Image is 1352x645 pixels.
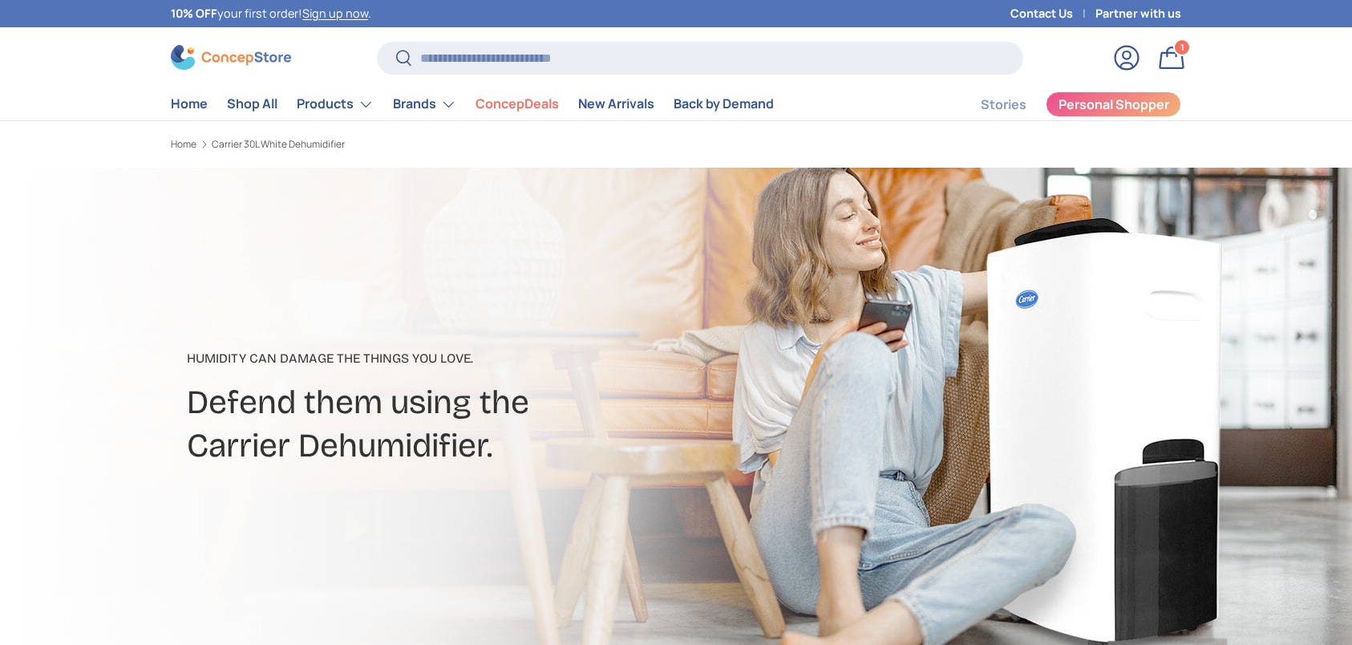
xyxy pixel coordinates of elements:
[171,88,208,120] a: Home
[171,6,217,21] strong: 10% OFF
[171,45,291,70] img: ConcepStore
[1046,91,1181,117] a: Personal Shopper
[1180,41,1184,53] span: 1
[171,5,371,22] p: your first order! .
[1010,5,1095,22] a: Contact Us
[578,88,654,120] a: New Arrivals
[297,88,374,120] a: Products
[674,88,774,120] a: Back by Demand
[383,88,466,120] summary: Brands
[212,140,345,149] a: Carrier 30L White Dehumidifier
[171,88,774,120] nav: Primary
[1095,5,1181,22] a: Partner with us
[187,349,803,368] p: Humidity can damage the things you love.
[187,381,803,468] h2: Defend them using the Carrier Dehumidifier.
[981,89,1026,120] a: Stories
[171,140,196,149] a: Home
[393,88,456,120] a: Brands
[171,137,706,152] nav: Breadcrumbs
[942,88,1181,120] nav: Secondary
[476,88,559,120] a: ConcepDeals
[302,6,368,21] a: Sign up now
[1059,98,1169,111] span: Personal Shopper
[287,88,383,120] summary: Products
[227,88,277,120] a: Shop All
